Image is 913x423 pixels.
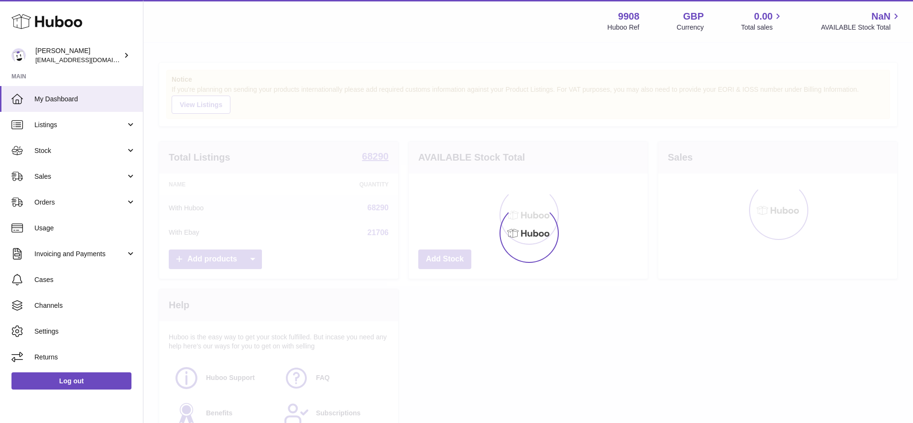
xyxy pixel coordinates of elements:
span: Stock [34,146,126,155]
span: My Dashboard [34,95,136,104]
span: Returns [34,353,136,362]
span: NaN [871,10,891,23]
span: 0.00 [754,10,773,23]
span: Orders [34,198,126,207]
strong: 9908 [618,10,640,23]
img: tbcollectables@hotmail.co.uk [11,48,26,63]
a: Log out [11,372,131,390]
span: Cases [34,275,136,284]
span: Sales [34,172,126,181]
span: Settings [34,327,136,336]
strong: GBP [683,10,704,23]
div: Currency [677,23,704,32]
span: Channels [34,301,136,310]
span: Usage [34,224,136,233]
a: NaN AVAILABLE Stock Total [821,10,902,32]
div: Huboo Ref [608,23,640,32]
span: Total sales [741,23,783,32]
div: [PERSON_NAME] [35,46,121,65]
span: Listings [34,120,126,130]
span: Invoicing and Payments [34,249,126,259]
span: AVAILABLE Stock Total [821,23,902,32]
a: 0.00 Total sales [741,10,783,32]
span: [EMAIL_ADDRESS][DOMAIN_NAME] [35,56,141,64]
